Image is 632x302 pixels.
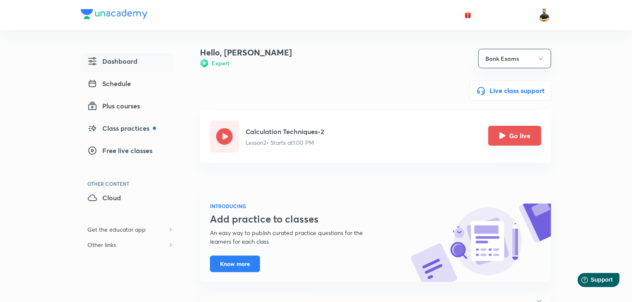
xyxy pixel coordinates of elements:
[87,123,156,133] span: Class practices
[410,204,551,282] img: know-more
[81,9,147,21] a: Company Logo
[246,138,325,147] p: Lesson 2 • Starts at 1:00 PM
[87,56,137,66] span: Dashboard
[87,101,140,111] span: Plus courses
[210,213,383,225] h3: Add practice to classes
[81,98,174,117] a: Plus courses
[81,237,123,252] h6: Other links
[81,142,174,161] a: Free live classes
[81,75,174,94] a: Schedule
[210,228,383,246] p: An easy way to publish curated practice questions for the learners for each class.
[87,193,121,203] span: Cloud
[558,270,623,293] iframe: Help widget launcher
[210,256,260,272] button: Know more
[470,81,551,101] button: Live class support
[537,8,551,22] img: Sumit Kumar Verma
[246,127,325,137] h5: Calculation Techniques-2
[81,120,174,139] a: Class practices
[87,146,152,156] span: Free live classes
[200,59,208,67] img: Badge
[87,79,131,89] span: Schedule
[488,126,541,146] button: Go live
[210,202,383,210] h6: INTRODUCING
[200,46,292,59] h4: Hello, [PERSON_NAME]
[87,181,174,186] div: Other Content
[81,9,147,19] img: Company Logo
[464,11,472,19] img: avatar
[81,53,174,72] a: Dashboard
[81,222,152,237] h6: Get the educator app
[81,189,174,209] a: Cloud
[478,49,551,68] button: Bank Exams
[461,8,475,22] button: avatar
[212,59,229,67] h6: Expert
